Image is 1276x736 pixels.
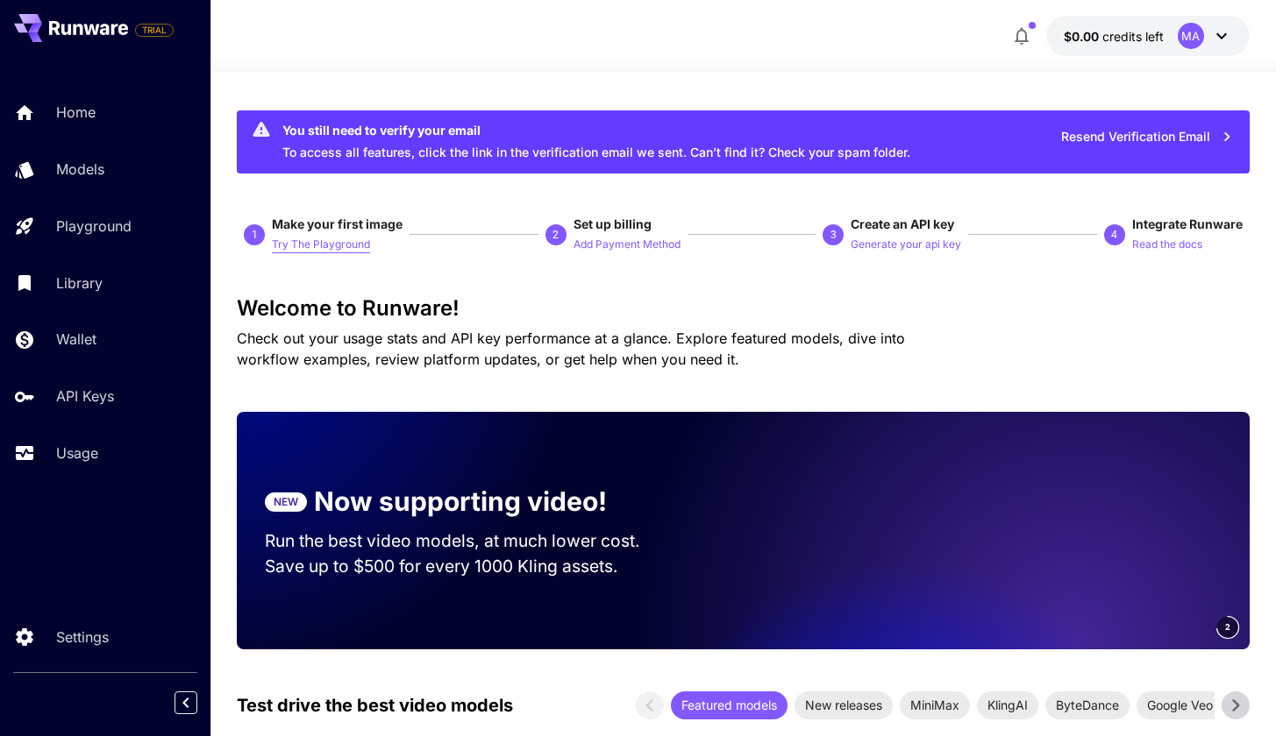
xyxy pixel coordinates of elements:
[900,696,970,714] span: MiniMax
[552,227,559,243] p: 2
[1178,23,1204,49] div: MA
[1137,696,1223,714] span: Google Veo
[671,696,788,714] span: Featured models
[795,696,893,714] span: New releases
[272,237,370,253] p: Try The Playground
[56,159,104,180] p: Models
[977,691,1038,719] div: KlingAI
[851,233,961,254] button: Generate your api key
[1132,237,1202,253] p: Read the docs
[830,227,837,243] p: 3
[56,272,103,294] p: Library
[282,121,910,139] div: You still need to verify your email
[1137,691,1223,719] div: Google Veo
[1132,216,1243,231] span: Integrate Runware
[900,691,970,719] div: MiniMax
[1051,119,1243,155] button: Resend Verification Email
[314,482,607,521] p: Now supporting video!
[574,237,681,253] p: Add Payment Method
[135,19,174,40] span: Add your payment card to enable full platform functionality.
[188,687,210,718] div: Collapse sidebar
[1045,691,1130,719] div: ByteDance
[265,554,674,579] p: Save up to $500 for every 1000 Kling assets.
[274,494,298,510] p: NEW
[56,386,114,407] p: API Keys
[977,696,1038,714] span: KlingAI
[175,691,197,714] button: Collapse sidebar
[1046,16,1250,56] button: $0.00MA
[1225,620,1230,633] span: 2
[1132,233,1202,254] button: Read the docs
[252,227,258,243] p: 1
[237,296,1249,321] h3: Welcome to Runware!
[282,116,910,168] div: To access all features, click the link in the verification email we sent. Can’t find it? Check yo...
[56,329,96,350] p: Wallet
[56,442,98,464] p: Usage
[237,329,905,368] span: Check out your usage stats and API key performance at a glance. Explore featured models, dive int...
[1064,27,1164,46] div: $0.00
[795,691,893,719] div: New releases
[671,691,788,719] div: Featured models
[851,237,961,253] p: Generate your api key
[272,216,403,231] span: Make your first image
[574,216,652,231] span: Set up billing
[1111,227,1117,243] p: 4
[851,216,954,231] span: Create an API key
[1045,696,1130,714] span: ByteDance
[56,626,109,648] p: Settings
[56,216,132,237] p: Playground
[56,102,96,123] p: Home
[136,24,173,37] span: TRIAL
[272,233,370,254] button: Try The Playground
[1102,29,1164,44] span: credits left
[237,692,513,718] p: Test drive the best video models
[1064,29,1102,44] span: $0.00
[265,528,674,554] p: Run the best video models, at much lower cost.
[574,233,681,254] button: Add Payment Method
